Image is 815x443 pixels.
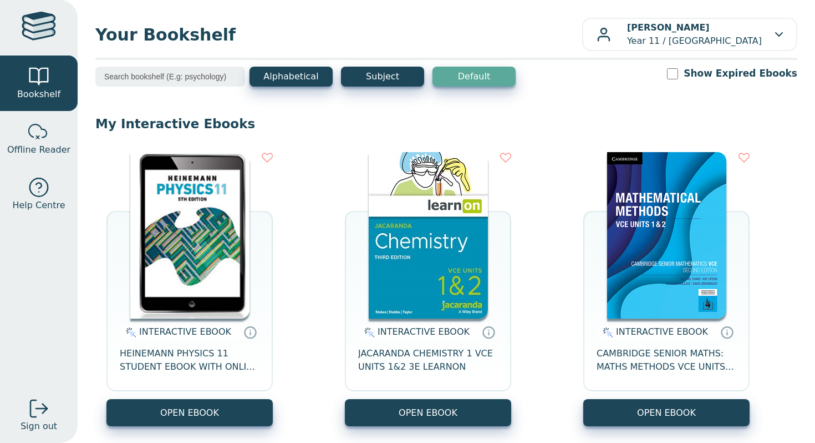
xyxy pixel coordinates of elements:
span: HEINEMANN PHYSICS 11 STUDENT EBOOK WITH ONLINE ASSESSMENT 5E [120,347,259,374]
span: INTERACTIVE EBOOK [616,326,708,337]
img: 37f81dd5-9e6c-4284-8d4c-e51904e9365e.jpg [369,152,488,319]
a: Interactive eBooks are accessed online via the publisher’s portal. They contain interactive resou... [243,325,257,339]
span: INTERACTIVE EBOOK [139,326,231,337]
a: Interactive eBooks are accessed online via the publisher’s portal. They contain interactive resou... [720,325,733,339]
input: Search bookshelf (E.g: psychology) [95,67,245,87]
b: [PERSON_NAME] [627,22,710,33]
p: Year 11 / [GEOGRAPHIC_DATA] [627,21,762,48]
span: Offline Reader [7,143,70,157]
p: My Interactive Ebooks [95,115,797,132]
label: Show Expired Ebooks [684,67,797,80]
span: Bookshelf [17,88,60,101]
span: Help Centre [12,199,65,212]
img: interactive.svg [361,326,375,339]
img: 0b3c2c99-4463-4df4-a628-40244046fa74.png [607,152,726,319]
a: Interactive eBooks are accessed online via the publisher’s portal. They contain interactive resou... [482,325,495,339]
button: Default [432,67,516,87]
span: Your Bookshelf [95,22,582,47]
span: INTERACTIVE EBOOK [378,326,470,337]
button: [PERSON_NAME]Year 11 / [GEOGRAPHIC_DATA] [582,18,797,51]
button: OPEN EBOOK [106,399,273,426]
button: Alphabetical [249,67,333,87]
span: JACARANDA CHEMISTRY 1 VCE UNITS 1&2 3E LEARNON [358,347,498,374]
span: CAMBRIDGE SENIOR MATHS: MATHS METHODS VCE UNITS 1&2 EBOOK 2E [597,347,736,374]
span: Sign out [21,420,57,433]
button: Subject [341,67,424,87]
img: interactive.svg [599,326,613,339]
button: OPEN EBOOK [583,399,750,426]
img: 074c2a8a-d42c-4ac3-bb0a-913b832e2a05.jpg [130,152,249,319]
img: interactive.svg [123,326,136,339]
button: OPEN EBOOK [345,399,511,426]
